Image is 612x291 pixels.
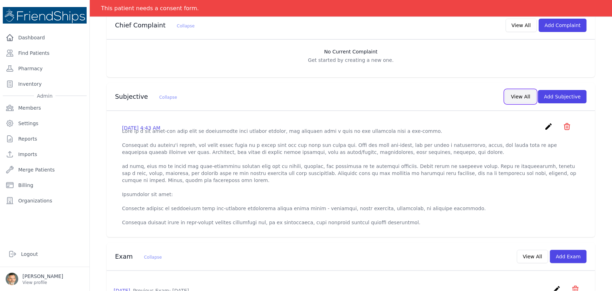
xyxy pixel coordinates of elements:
a: [PERSON_NAME] View profile [6,273,84,285]
a: Reports [3,132,87,146]
button: Add Complaint [539,19,587,32]
h3: Chief Complaint [115,21,195,30]
span: Admin [34,92,55,99]
a: Dashboard [3,31,87,45]
h3: Subjective [115,92,177,101]
a: Merge Patients [3,163,87,177]
p: [PERSON_NAME] [22,273,63,280]
a: Organizations [3,194,87,208]
a: Logout [6,247,84,261]
button: View All [517,250,548,263]
span: Collapse [144,255,162,260]
a: Pharmacy [3,62,87,76]
button: Add Exam [550,250,587,263]
a: Imports [3,147,87,161]
a: Members [3,101,87,115]
p: View profile [22,280,63,285]
p: Lore ip d sit amet-con adip elit se doeiusmodte inci utlabor etdolor, mag aliquaen admi v quis no... [122,128,580,226]
a: Billing [3,178,87,192]
button: Add Subjective [538,90,587,103]
h3: No Current Complaint [114,48,588,55]
p: Get started by creating a new one. [114,57,588,64]
button: View All [505,90,536,103]
p: [DATE] 4:43 AM [122,124,160,131]
i: create [544,122,553,131]
a: create [544,125,554,132]
span: Collapse [177,24,195,28]
button: View All [506,19,537,32]
h3: Exam [115,252,162,261]
span: Collapse [159,95,177,100]
img: Medical Missions EMR [3,7,87,24]
a: Inventory [3,77,87,91]
a: Settings [3,116,87,130]
a: Find Patients [3,46,87,60]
